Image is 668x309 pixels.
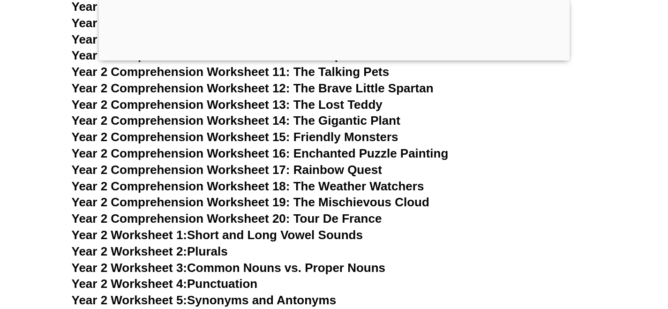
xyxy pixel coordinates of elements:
[72,65,390,79] a: Year 2 Comprehension Worksheet 11: The Talking Pets
[72,261,386,275] a: Year 2 Worksheet 3:Common Nouns vs. Proper Nouns
[72,16,374,30] a: Year 2 Comprehension Worksheet 8: Magic Crayons
[72,179,424,193] a: Year 2 Comprehension Worksheet 18: The Weather Watchers
[72,293,337,307] a: Year 2 Worksheet 5:Synonyms and Antonyms
[72,195,429,209] a: Year 2 Comprehension Worksheet 19: The Mischievous Cloud
[72,130,398,144] a: Year 2 Comprehension Worksheet 15: Friendly Monsters
[72,293,188,307] span: Year 2 Worksheet 5:
[621,264,668,309] iframe: Chat Widget
[72,48,418,62] a: Year 2 Comprehension Worksheet 10: The Cupcake Contest
[72,98,383,112] a: Year 2 Comprehension Worksheet 13: The Lost Teddy
[72,113,400,128] a: Year 2 Comprehension Worksheet 14: The Gigantic Plant
[72,146,449,160] a: Year 2 Comprehension Worksheet 16: Enchanted Puzzle Painting
[72,228,363,242] a: Year 2 Worksheet 1:Short and Long Vowel Sounds
[72,32,400,46] a: Year 2 Comprehension Worksheet 9: The Dancing Shoes
[72,277,258,291] a: Year 2 Worksheet 4:Punctuation
[72,244,228,258] a: Year 2 Worksheet 2:Plurals
[72,261,188,275] span: Year 2 Worksheet 3:
[72,228,188,242] span: Year 2 Worksheet 1:
[72,277,188,291] span: Year 2 Worksheet 4:
[72,211,382,226] a: Year 2 Comprehension Worksheet 20: Tour De France
[72,163,382,177] a: Year 2 Comprehension Worksheet 17: Rainbow Quest
[72,244,188,258] span: Year 2 Worksheet 2:
[72,81,434,95] a: Year 2 Comprehension Worksheet 12: The Brave Little Spartan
